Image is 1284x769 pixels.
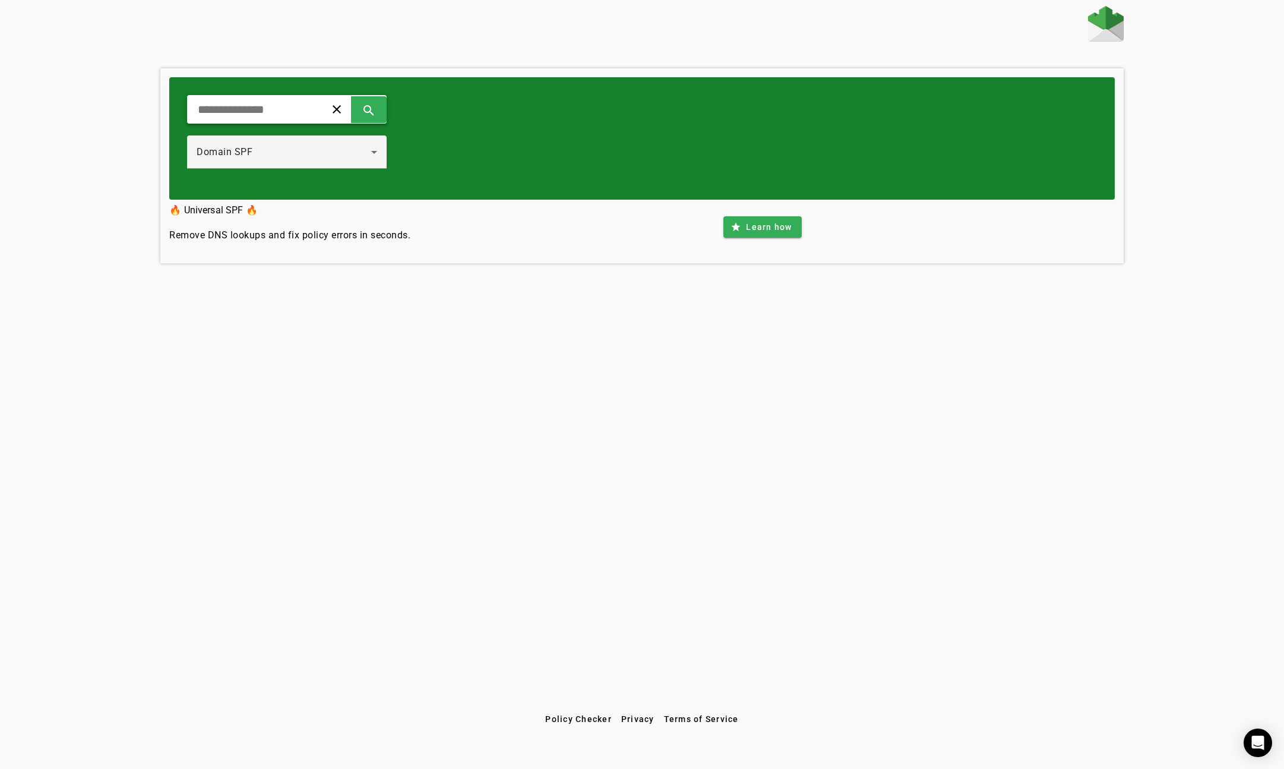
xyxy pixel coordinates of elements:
[621,714,654,724] span: Privacy
[616,708,659,730] button: Privacy
[659,708,744,730] button: Terms of Service
[746,221,792,233] span: Learn how
[1088,6,1124,45] a: Home
[540,708,616,730] button: Policy Checker
[664,714,739,724] span: Terms of Service
[1244,729,1272,757] div: Open Intercom Messenger
[1088,6,1124,42] img: Fraudmarc Logo
[723,216,801,238] button: Learn how
[197,146,252,157] span: Domain SPF
[169,228,410,242] h4: Remove DNS lookups and fix policy errors in seconds.
[545,714,612,724] span: Policy Checker
[169,202,410,219] h3: 🔥 Universal SPF 🔥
